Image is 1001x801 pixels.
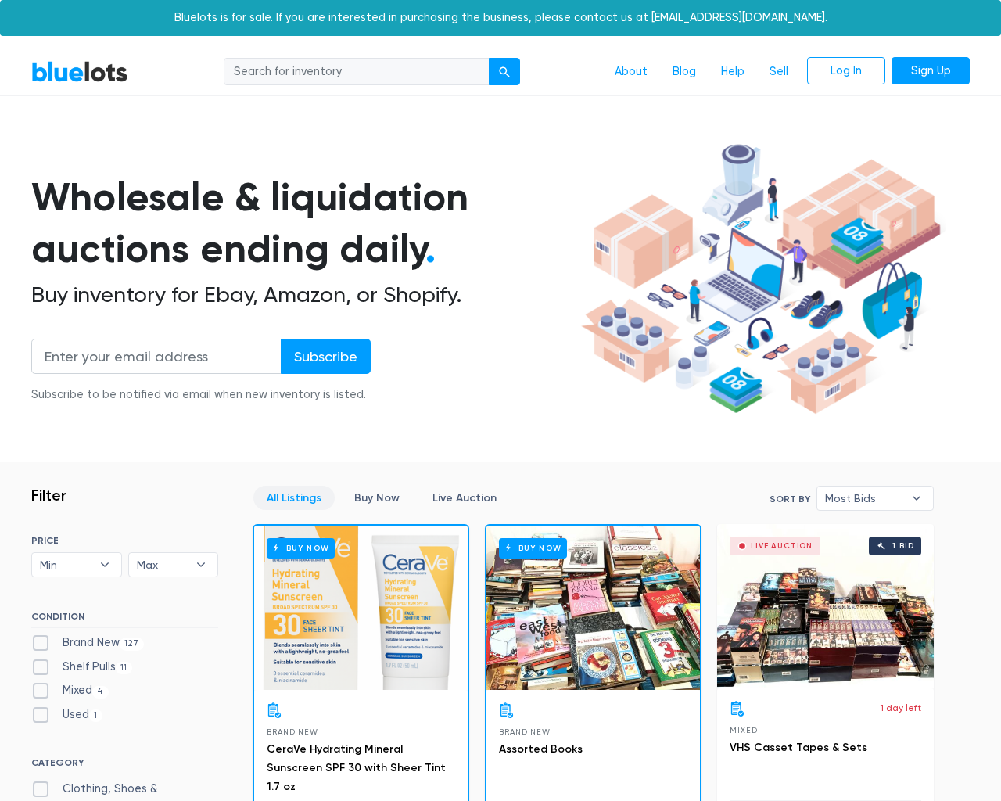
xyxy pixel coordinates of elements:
span: 11 [116,662,132,674]
h6: PRICE [31,535,218,546]
a: About [602,57,660,87]
a: Buy Now [486,526,700,690]
h6: Buy Now [267,538,335,558]
a: Buy Now [341,486,413,510]
b: ▾ [185,553,217,577]
label: Sort By [770,492,810,506]
input: Subscribe [281,339,371,374]
a: Live Auction [419,486,510,510]
span: Most Bids [825,487,903,510]
img: hero-ee84e7d0318cb26816c560f6b4441b76977f77a177738b4e94f68c95b2b83dbb.png [576,137,946,422]
a: All Listings [253,486,335,510]
label: Shelf Pulls [31,659,132,676]
div: 1 bid [892,542,913,550]
h6: CATEGORY [31,757,218,774]
div: Subscribe to be notified via email when new inventory is listed. [31,386,371,404]
a: Help [709,57,757,87]
span: 127 [120,638,144,650]
span: Min [40,553,91,577]
a: CeraVe Hydrating Mineral Sunscreen SPF 30 with Sheer Tint 1.7 oz [267,742,446,793]
span: 1 [89,709,102,722]
a: BlueLots [31,60,128,83]
span: . [425,225,436,272]
a: Live Auction 1 bid [717,524,934,688]
h2: Buy inventory for Ebay, Amazon, or Shopify. [31,282,576,308]
input: Search for inventory [224,58,490,86]
h3: Filter [31,486,66,505]
a: Buy Now [254,526,468,690]
p: 1 day left [881,701,921,715]
span: Max [137,553,188,577]
a: Blog [660,57,709,87]
h6: CONDITION [31,611,218,628]
label: Brand New [31,634,144,652]
b: ▾ [88,553,121,577]
a: Sign Up [892,57,970,85]
span: Brand New [499,727,550,736]
label: Used [31,706,102,724]
a: Sell [757,57,801,87]
span: Mixed [730,726,757,735]
span: 4 [92,686,109,699]
a: VHS Casset Tapes & Sets [730,741,867,754]
div: Live Auction [751,542,813,550]
a: Assorted Books [499,742,583,756]
h6: Buy Now [499,538,567,558]
span: Brand New [267,727,318,736]
h1: Wholesale & liquidation auctions ending daily [31,171,576,275]
input: Enter your email address [31,339,282,374]
a: Log In [807,57,885,85]
label: Mixed [31,682,109,699]
b: ▾ [900,487,933,510]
